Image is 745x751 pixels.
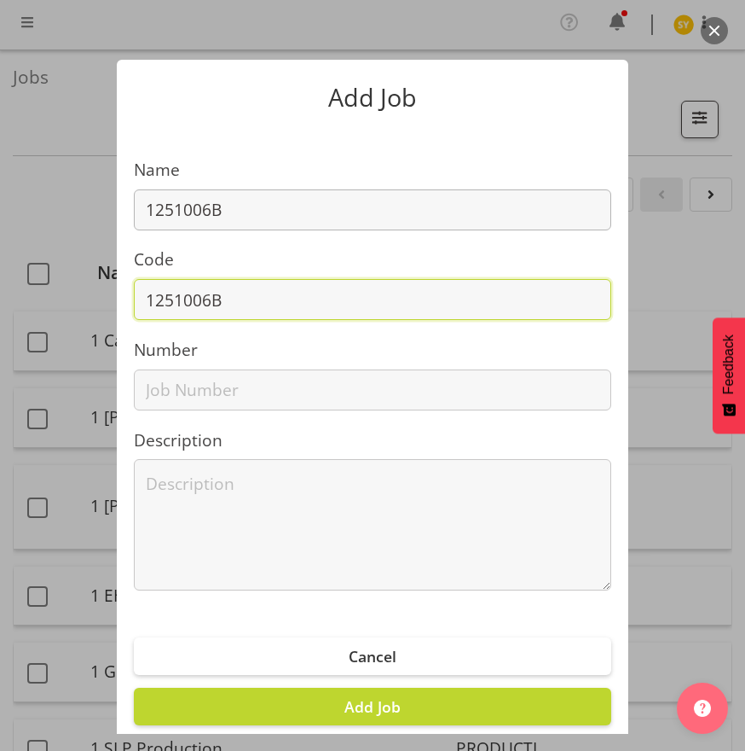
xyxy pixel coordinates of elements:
[344,696,401,717] span: Add Job
[134,189,611,230] input: Job Name
[713,317,745,434] button: Feedback - Show survey
[721,335,736,394] span: Feedback
[134,637,611,675] button: Cancel
[134,279,611,320] input: Job Code
[694,700,711,717] img: help-xxl-2.png
[134,370,611,410] input: Job Number
[134,338,611,363] label: Number
[134,247,611,272] label: Code
[134,688,611,725] button: Add Job
[134,85,611,110] p: Add Job
[349,646,396,667] span: Cancel
[134,158,611,183] label: Name
[134,428,611,453] label: Description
